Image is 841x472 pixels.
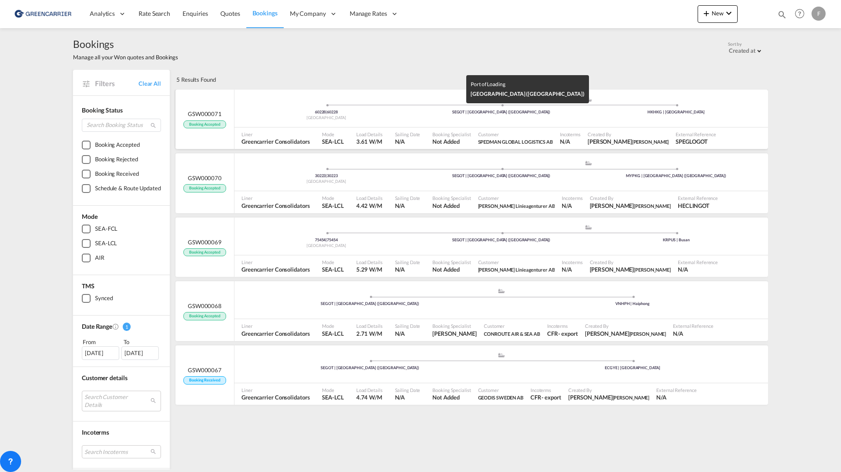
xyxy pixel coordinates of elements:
[176,218,768,277] div: GSW000069 Booking Accepted Pickup Sweden assets/icons/custom/ship-fill.svgassets/icons/custom/rol...
[632,139,669,145] span: [PERSON_NAME]
[82,106,123,114] span: Booking Status
[121,346,159,359] div: [DATE]
[73,53,178,61] span: Manage all your Won quotes and Bookings
[395,387,420,393] span: Sailing Date
[322,138,344,145] span: SEA-LCL
[484,323,540,329] span: Customer
[432,202,471,210] span: Not Added
[241,323,310,329] span: Liner
[188,302,222,310] span: GSW000068
[432,138,471,145] span: Not Added
[13,4,73,24] img: 609dfd708afe11efa14177256b0082fb.png
[395,323,420,329] span: Sailing Date
[414,109,589,115] div: SEGOT | [GEOGRAPHIC_DATA] ([GEOGRAPHIC_DATA])
[356,202,382,209] span: 4.42 W/M
[414,173,589,179] div: SEGOT | [GEOGRAPHIC_DATA] ([GEOGRAPHIC_DATA])
[239,301,501,307] div: SEGOT | [GEOGRAPHIC_DATA] ([GEOGRAPHIC_DATA])
[220,10,240,17] span: Quotes
[701,10,734,17] span: New
[777,10,787,23] div: icon-magnify
[678,202,718,210] span: HECLINGOT
[95,141,139,149] div: Booking Accepted
[183,184,226,192] span: Booking Accepted
[395,195,420,201] span: Sailing Date
[588,131,669,138] span: Created By
[82,239,161,248] md-checkbox: SEA-LCL
[560,138,570,145] div: N/A
[678,195,718,201] span: External Reference
[547,330,578,338] span: CFR export
[496,353,507,357] md-icon: assets/icons/custom/ship-fill.svg
[698,5,738,23] button: icon-plus 400-fgNewicon-chevron-down
[590,259,671,265] span: Created By
[432,131,471,138] span: Booking Specialist
[478,265,555,273] span: Hecksher Linieagenturer AB
[478,259,555,265] span: Customer
[562,202,572,210] div: N/A
[547,330,558,338] div: CFR
[792,6,812,22] div: Help
[322,323,344,329] span: Mode
[188,366,222,374] span: GSW000067
[82,374,161,382] div: Customer details
[241,265,310,273] span: Greencarrier Consolidators
[395,131,420,138] span: Sailing Date
[95,79,139,88] span: Filters
[634,267,671,272] span: [PERSON_NAME]
[812,7,826,21] div: F
[139,10,170,17] span: Rate Search
[560,131,581,138] span: Incoterms
[183,248,226,257] span: Booking Accepted
[183,120,226,129] span: Booking Accepted
[395,265,420,273] span: N/A
[678,265,718,273] span: N/A
[176,345,768,405] div: GSW000067 Booking Received assets/icons/custom/ship-fill.svgassets/icons/custom/roll-o-plane.svgP...
[471,89,584,99] div: [GEOGRAPHIC_DATA] ([GEOGRAPHIC_DATA])
[325,109,327,114] span: |
[241,195,310,201] span: Liner
[188,174,222,182] span: GSW000070
[590,265,671,273] span: Fredrik Fagerman
[241,131,310,138] span: Liner
[239,179,414,185] div: [GEOGRAPHIC_DATA]
[239,365,501,371] div: SEGOT | [GEOGRAPHIC_DATA] ([GEOGRAPHIC_DATA])
[322,387,344,393] span: Mode
[176,90,768,149] div: GSW000071 Booking Accepted Pickup Sweden assets/icons/custom/ship-fill.svgassets/icons/custom/rol...
[701,8,712,18] md-icon: icon-plus 400-fg
[356,131,383,138] span: Load Details
[241,387,310,393] span: Liner
[777,10,787,19] md-icon: icon-magnify
[590,195,671,201] span: Created By
[95,225,117,233] div: SEA-FCL
[356,330,382,337] span: 2.71 W/M
[558,330,578,338] div: - export
[82,106,161,115] div: Booking Status
[589,109,764,115] div: HKHKG | [GEOGRAPHIC_DATA]
[188,238,222,246] span: GSW000069
[724,8,734,18] md-icon: icon-chevron-down
[478,267,555,272] span: [PERSON_NAME] Linieagenturer AB
[562,259,582,265] span: Incoterms
[414,237,589,243] div: SEGOT | [GEOGRAPHIC_DATA] ([GEOGRAPHIC_DATA])
[188,110,222,118] span: GSW000071
[432,323,477,329] span: Booking Specialist
[478,395,523,400] span: GEODIS SWEDEN AB
[673,323,713,329] span: External Reference
[82,428,109,436] span: Incoterms
[82,338,121,346] div: From
[82,338,161,359] span: From To [DATE][DATE]
[82,254,161,262] md-checkbox: AIR
[729,47,756,54] div: Created at
[530,393,561,401] span: CFR export
[322,259,344,265] span: Mode
[613,395,650,400] span: [PERSON_NAME]
[322,330,344,338] span: SEA-LCL
[478,203,555,209] span: [PERSON_NAME] Linieagenturer AB
[478,393,523,401] span: GEODIS SWEDEN AB
[583,225,594,229] md-icon: assets/icons/custom/ship-fill.svg
[112,323,119,330] md-icon: Created On
[589,173,764,179] div: MYPKG | [GEOGRAPHIC_DATA] ([GEOGRAPHIC_DATA])
[589,237,764,243] div: KRPUS | Busan
[478,202,555,210] span: Hecksher Linieagenturer AB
